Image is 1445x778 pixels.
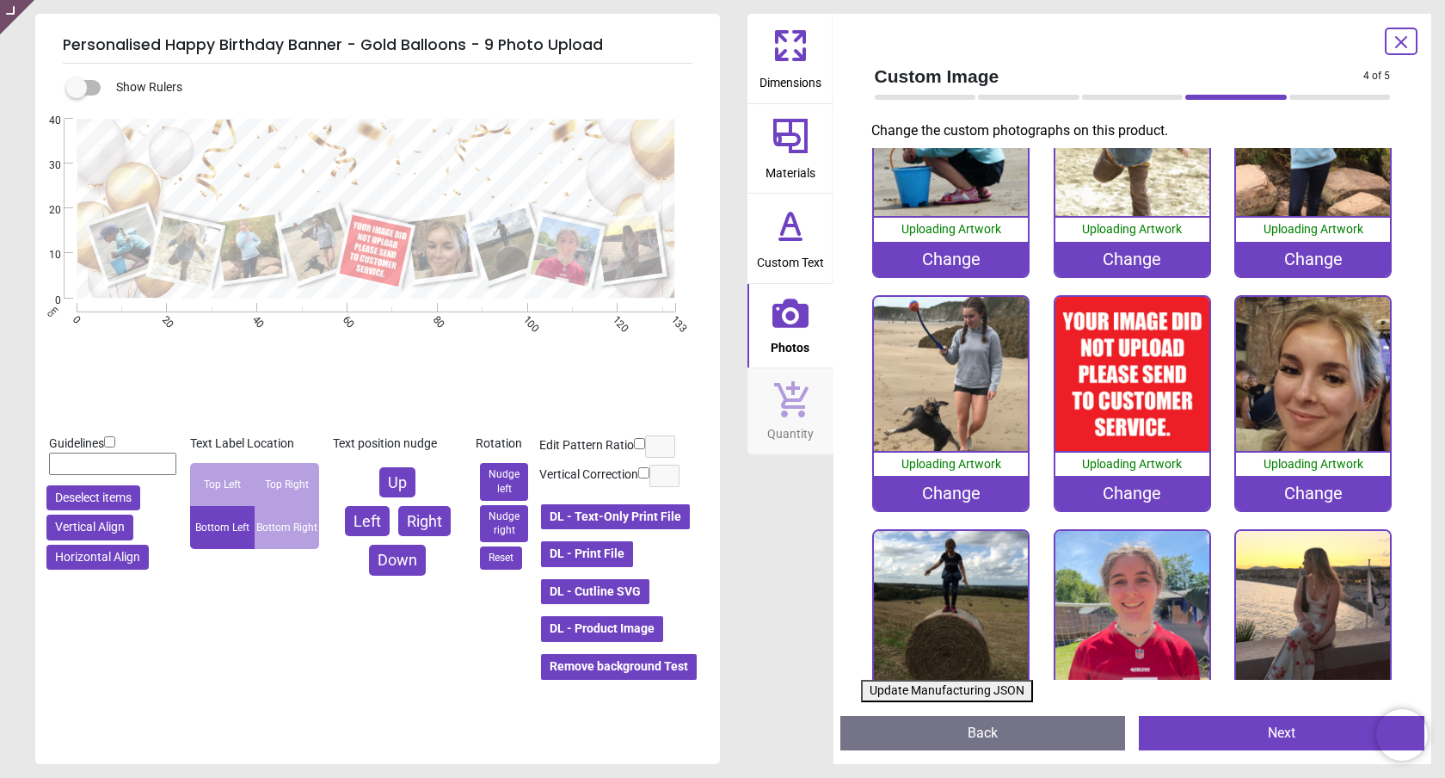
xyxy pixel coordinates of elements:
button: Photos [747,284,833,368]
button: Update Manufacturing JSON [861,680,1033,702]
span: Uploading Artwork [1264,222,1363,236]
span: 40 [28,114,61,128]
span: 10 [28,248,61,262]
div: Change [1236,476,1390,510]
span: Dimensions [759,66,821,92]
div: Show Rulers [77,77,720,98]
span: 20 [158,313,169,324]
div: Change [1055,242,1209,276]
span: Quantity [767,417,814,443]
span: 100 [520,313,531,324]
span: 60 [339,313,350,324]
span: Uploading Artwork [1082,222,1182,236]
span: 30 [28,158,61,173]
div: Change [874,242,1028,276]
iframe: Brevo live chat [1376,709,1428,761]
span: Uploading Artwork [1264,457,1363,471]
span: 120 [609,313,620,324]
h5: Personalised Happy Birthday Banner - Gold Balloons - 9 Photo Upload [63,28,692,64]
div: Change [1236,242,1390,276]
span: 80 [429,313,440,324]
span: 4 of 5 [1363,69,1390,83]
span: 20 [28,203,61,218]
button: Next [1139,716,1424,750]
button: Back [840,716,1126,750]
span: 0 [69,313,80,324]
button: Custom Text [747,194,833,283]
span: Uploading Artwork [1082,457,1182,471]
div: Change [874,476,1028,510]
span: Materials [766,157,815,182]
button: Materials [747,104,833,194]
span: Custom Image [875,64,1364,89]
p: Change the custom photographs on this product. [871,121,1405,140]
span: 0 [28,293,61,308]
span: 40 [249,313,260,324]
div: Change [1055,476,1209,510]
span: Photos [771,331,809,357]
span: Uploading Artwork [901,222,1001,236]
button: Quantity [747,368,833,454]
span: Uploading Artwork [901,457,1001,471]
button: Dimensions [747,14,833,103]
span: cm [44,303,59,318]
span: Custom Text [757,246,824,272]
span: 133 [668,313,679,324]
